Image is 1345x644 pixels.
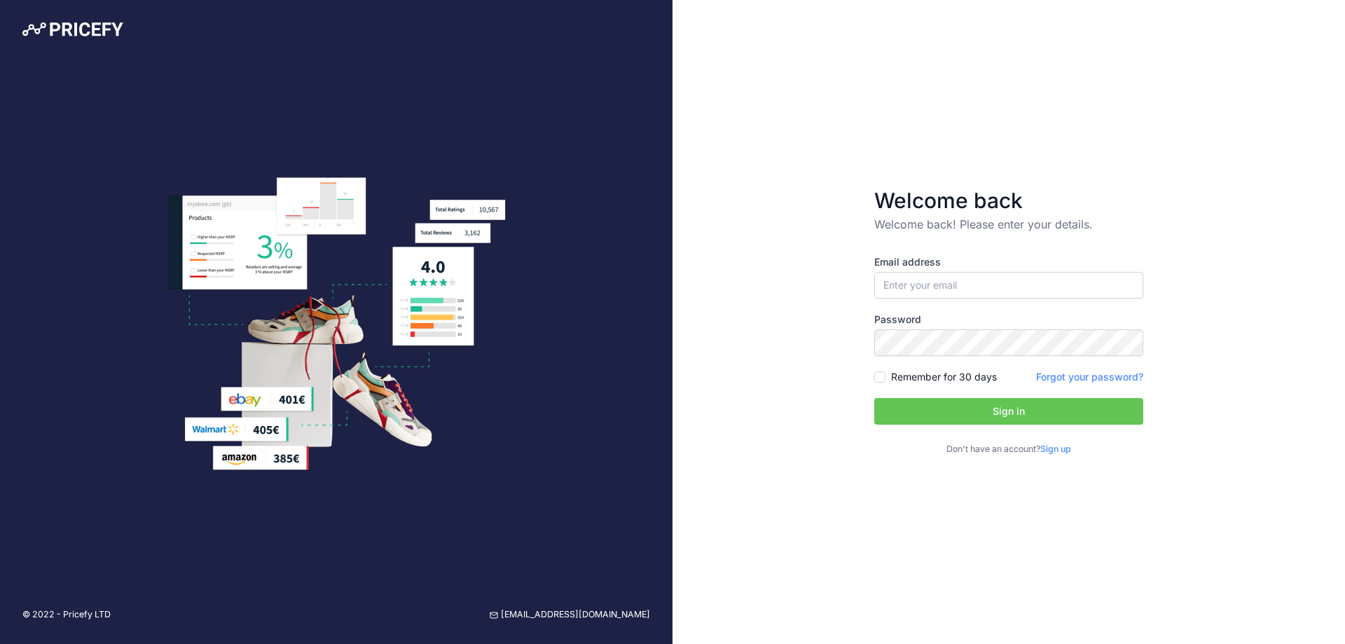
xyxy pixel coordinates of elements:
[874,443,1143,456] p: Don't have an account?
[490,608,650,622] a: [EMAIL_ADDRESS][DOMAIN_NAME]
[1040,444,1071,454] a: Sign up
[874,313,1143,327] label: Password
[1036,371,1143,383] a: Forgot your password?
[874,398,1143,425] button: Sign in
[22,608,111,622] p: © 2022 - Pricefy LTD
[874,188,1143,213] h3: Welcome back
[22,22,123,36] img: Pricefy
[874,255,1143,269] label: Email address
[874,272,1143,299] input: Enter your email
[891,370,997,384] label: Remember for 30 days
[874,216,1143,233] p: Welcome back! Please enter your details.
